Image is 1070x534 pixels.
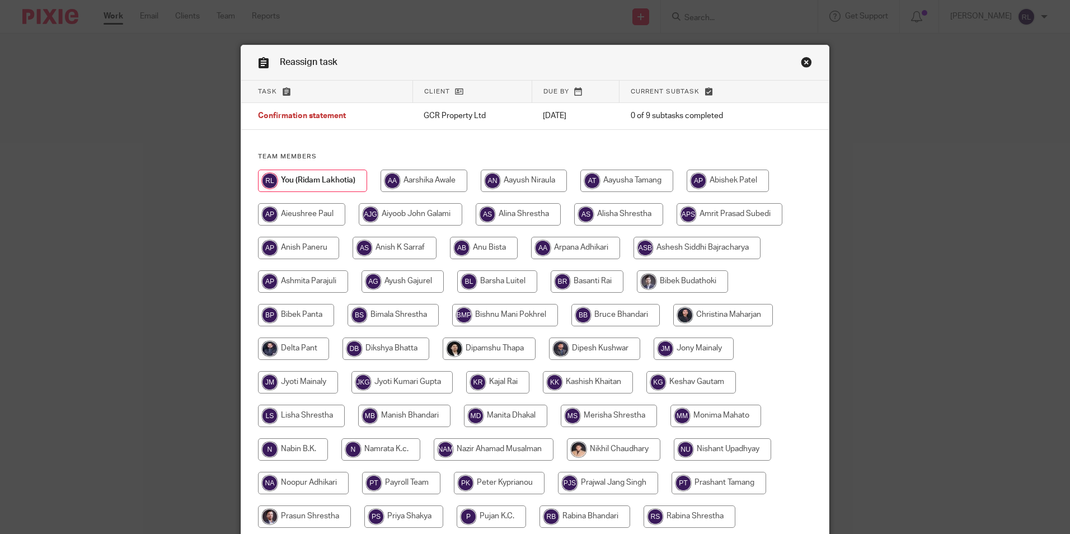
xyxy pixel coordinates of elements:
td: 0 of 9 subtasks completed [620,103,781,130]
span: Current subtask [631,88,700,95]
a: Close this dialog window [801,57,812,72]
h4: Team members [258,152,812,161]
span: Reassign task [280,58,337,67]
p: [DATE] [543,110,608,121]
p: GCR Property Ltd [424,110,520,121]
span: Confirmation statement [258,113,346,120]
span: Due by [543,88,569,95]
span: Task [258,88,277,95]
span: Client [424,88,450,95]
